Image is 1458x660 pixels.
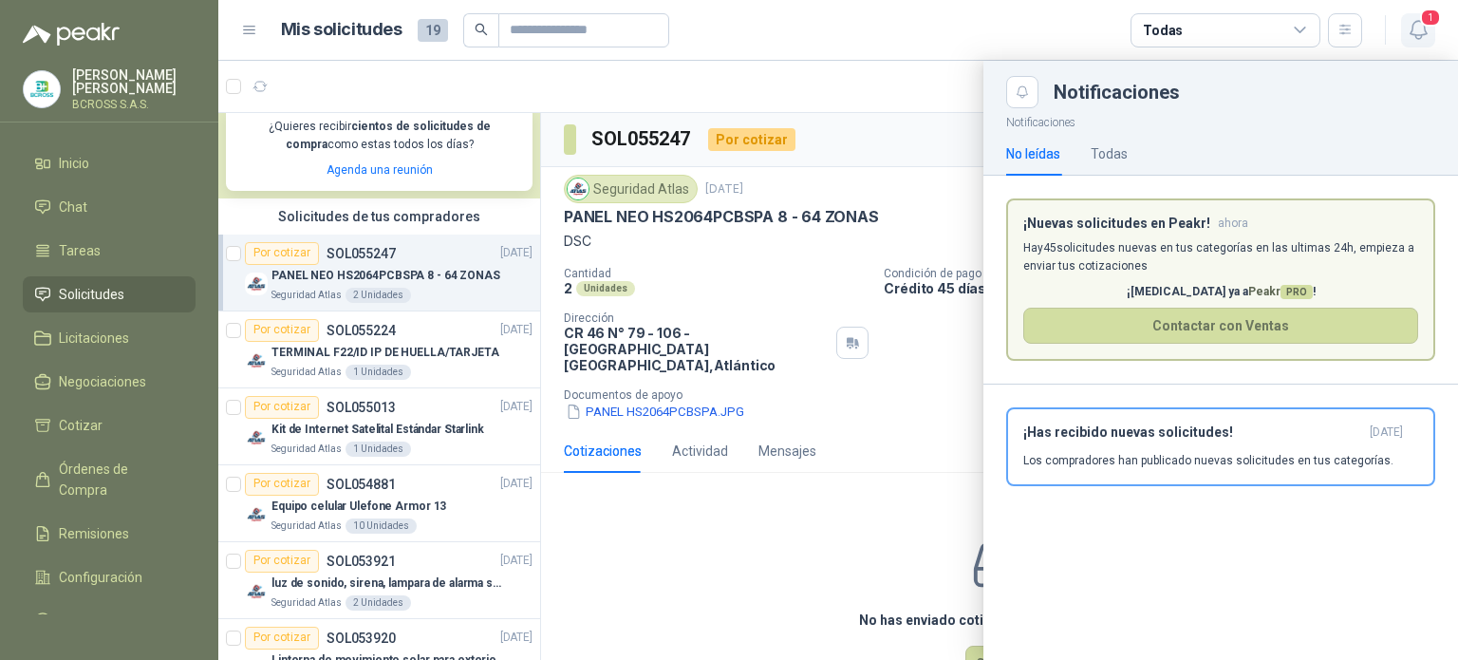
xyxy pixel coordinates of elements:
p: BCROSS S.A.S. [72,99,196,110]
button: Contactar con Ventas [1023,308,1418,344]
span: Chat [59,197,87,217]
span: search [475,23,488,36]
span: Configuración [59,567,142,588]
a: Tareas [23,233,196,269]
span: Solicitudes [59,284,124,305]
div: Todas [1091,143,1128,164]
span: [DATE] [1370,424,1403,441]
span: Tareas [59,240,101,261]
a: Negociaciones [23,364,196,400]
span: 1 [1420,9,1441,27]
a: Remisiones [23,516,196,552]
div: Todas [1143,20,1183,41]
p: Hay 45 solicitudes nuevas en tus categorías en las ultimas 24h, empieza a enviar tus cotizaciones [1023,239,1418,275]
span: Negociaciones [59,371,146,392]
a: Cotizar [23,407,196,443]
div: No leídas [1006,143,1060,164]
p: Los compradores han publicado nuevas solicitudes en tus categorías. [1023,452,1393,469]
a: Manuales y ayuda [23,603,196,639]
button: ¡Has recibido nuevas solicitudes![DATE] Los compradores han publicado nuevas solicitudes en tus c... [1006,407,1435,486]
a: Solicitudes [23,276,196,312]
button: 1 [1401,13,1435,47]
h1: Mis solicitudes [281,16,402,44]
a: Inicio [23,145,196,181]
img: Logo peakr [23,23,120,46]
span: Peakr [1248,285,1313,298]
span: 19 [418,19,448,42]
span: Inicio [59,153,89,174]
a: Configuración [23,559,196,595]
span: ahora [1218,216,1248,232]
div: Notificaciones [1054,83,1435,102]
button: Close [1006,76,1038,108]
span: Manuales y ayuda [59,611,167,632]
span: Licitaciones [59,328,129,349]
img: Company Logo [24,71,60,107]
span: Remisiones [59,523,129,544]
a: Licitaciones [23,320,196,356]
span: Órdenes de Compra [59,459,178,500]
span: Cotizar [59,415,103,436]
p: Notificaciones [983,108,1458,132]
h3: ¡Has recibido nuevas solicitudes! [1023,424,1362,441]
h3: ¡Nuevas solicitudes en Peakr! [1023,216,1210,232]
a: Chat [23,189,196,225]
span: PRO [1280,285,1313,299]
a: Órdenes de Compra [23,451,196,508]
p: ¡[MEDICAL_DATA] ya a ! [1023,283,1418,301]
p: [PERSON_NAME] [PERSON_NAME] [72,68,196,95]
